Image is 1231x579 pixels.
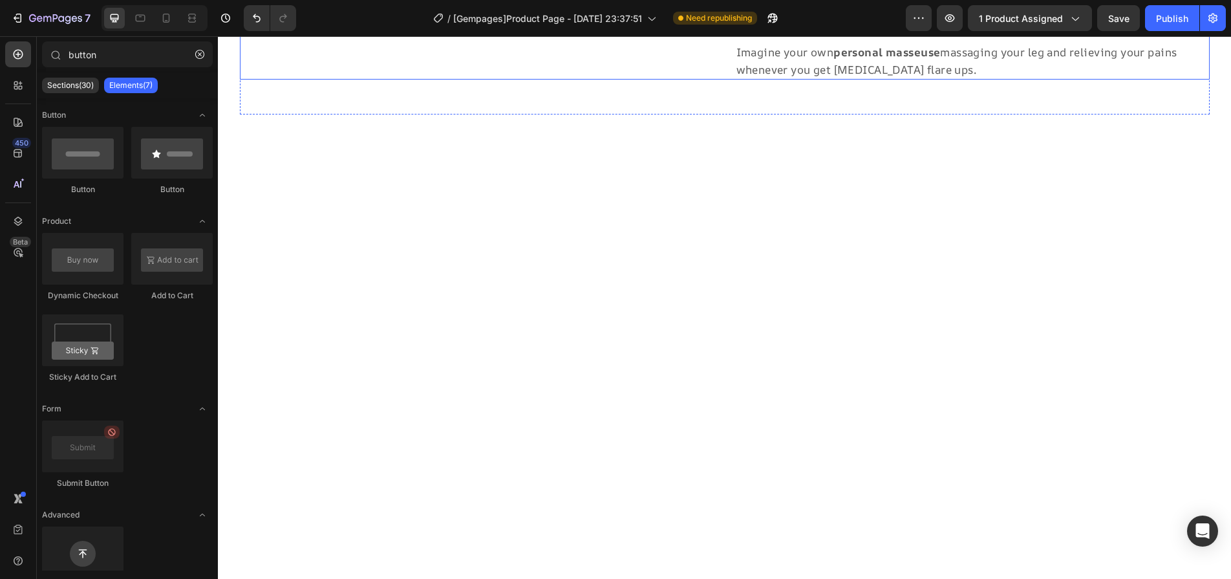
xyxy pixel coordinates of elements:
[42,109,66,121] span: Button
[192,505,213,525] span: Toggle open
[12,138,31,148] div: 450
[42,477,123,489] div: Submit Button
[42,290,123,301] div: Dynamic Checkout
[131,184,213,195] div: Button
[686,12,752,24] span: Need republishing
[192,211,213,232] span: Toggle open
[42,371,123,383] div: Sticky Add to Cart
[1145,5,1199,31] button: Publish
[85,10,91,26] p: 7
[1187,516,1218,547] div: Open Intercom Messenger
[42,403,61,415] span: Form
[42,41,213,67] input: Search Sections & Elements
[47,80,94,91] p: Sections(30)
[1097,5,1140,31] button: Save
[10,237,31,247] div: Beta
[979,12,1063,25] span: 1 product assigned
[968,5,1092,31] button: 1 product assigned
[42,184,123,195] div: Button
[447,12,451,25] span: /
[218,36,1231,579] iframe: To enrich screen reader interactions, please activate Accessibility in Grammarly extension settings
[244,5,296,31] div: Undo/Redo
[453,12,642,25] span: [Gempages]Product Page - [DATE] 23:37:51
[1108,13,1129,24] span: Save
[109,80,153,91] p: Elements(7)
[131,290,213,301] div: Add to Cart
[192,105,213,126] span: Toggle open
[1156,12,1188,25] div: Publish
[5,5,96,31] button: 7
[42,215,71,227] span: Product
[192,399,213,419] span: Toggle open
[42,509,80,521] span: Advanced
